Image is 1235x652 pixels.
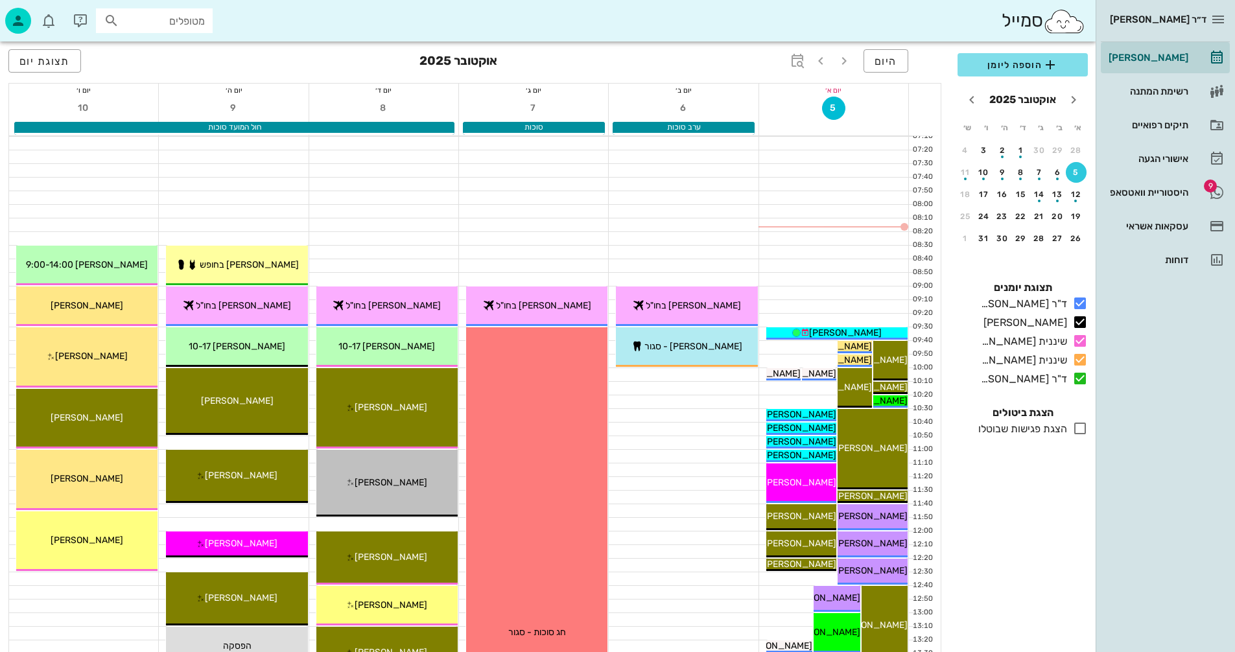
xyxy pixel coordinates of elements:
div: 12:50 [909,594,935,605]
button: 27 [1048,228,1068,249]
button: 17 [974,184,994,205]
span: ערב סוכות [667,122,701,132]
span: [PERSON_NAME] [355,552,427,563]
button: 1 [955,228,976,249]
button: 15 [1011,184,1031,205]
span: [PERSON_NAME] - סגור 🦷 [631,341,742,352]
span: [PERSON_NAME] [835,511,908,522]
span: היום [875,55,897,67]
span: [PERSON_NAME] 10-17 [338,341,435,352]
div: שיננית [PERSON_NAME] [976,334,1067,349]
div: 14 [1029,190,1050,199]
button: 23 [992,206,1013,227]
div: 28 [1029,234,1050,243]
button: תצוגת יום [8,49,81,73]
th: ש׳ [959,117,976,139]
div: 10:50 [909,430,935,441]
span: [PERSON_NAME] בחו"ל ✈️ [333,300,441,311]
div: 31 [974,234,994,243]
span: סוכות [524,122,543,132]
span: [PERSON_NAME] [835,538,908,549]
div: הצגת פגישות שבוטלו [973,421,1067,437]
div: 11:10 [909,458,935,469]
span: 8 [372,102,395,113]
div: 13:10 [909,621,935,632]
span: [PERSON_NAME] [55,351,128,362]
div: 08:50 [909,267,935,278]
div: 13:20 [909,635,935,646]
div: 1 [1011,146,1031,155]
button: 29 [1011,228,1031,249]
div: 12:30 [909,566,935,577]
div: 10:10 [909,376,935,387]
span: [PERSON_NAME] בחו"ל ✈️ [633,300,741,311]
th: ה׳ [996,117,1013,139]
div: 24 [974,212,994,221]
h3: אוקטובר 2025 [419,49,497,75]
div: 29 [1048,146,1068,155]
div: 12:10 [909,539,935,550]
div: 10:00 [909,362,935,373]
span: 7 [522,102,545,113]
div: 23 [992,212,1013,221]
span: [PERSON_NAME] [205,470,277,481]
span: [PERSON_NAME] [51,535,123,546]
div: 10:20 [909,390,935,401]
span: 6 [672,102,696,113]
div: 11:20 [909,471,935,482]
div: 07:30 [909,158,935,169]
div: 28 [1066,146,1087,155]
span: [PERSON_NAME] בחו"ל ✈️ [183,300,291,311]
div: 11 [955,168,976,177]
button: 11 [955,162,976,183]
span: [PERSON_NAME] [205,592,277,603]
button: היום [864,49,908,73]
th: ד׳ [1014,117,1031,139]
div: 08:40 [909,253,935,264]
button: 4 [955,140,976,161]
span: [PERSON_NAME] [355,402,427,413]
span: [PERSON_NAME] [809,327,882,338]
div: 08:20 [909,226,935,237]
a: תיקים רפואיים [1101,110,1230,141]
div: ד"ר [PERSON_NAME] [976,371,1067,387]
div: 12:20 [909,553,935,564]
div: 10 [974,168,994,177]
div: 09:00 [909,281,935,292]
div: 27 [1048,234,1068,243]
div: 15 [1011,190,1031,199]
button: 14 [1029,184,1050,205]
button: 31 [974,228,994,249]
button: 18 [955,184,976,205]
button: 16 [992,184,1013,205]
div: 25 [955,212,976,221]
div: 1 [955,234,976,243]
div: עסקאות אשראי [1106,221,1188,231]
div: 17 [974,190,994,199]
div: 12:00 [909,526,935,537]
span: [PERSON_NAME] בחו"ל ✈️ [483,300,591,311]
button: 8 [372,97,395,120]
th: ו׳ [977,117,994,139]
div: 08:00 [909,199,935,210]
a: עסקאות אשראי [1101,211,1230,242]
button: 1 [1011,140,1031,161]
div: יום ב׳ [609,84,758,97]
div: 10:30 [909,403,935,414]
span: [PERSON_NAME] [788,627,860,638]
div: 07:10 [909,131,935,142]
button: 30 [1029,140,1050,161]
a: דוחות [1101,244,1230,275]
span: [PERSON_NAME] [355,600,427,611]
button: 10 [974,162,994,183]
span: [PERSON_NAME] [764,559,836,570]
span: [PERSON_NAME] [201,395,274,406]
div: 13 [1048,190,1068,199]
span: תצוגת יום [19,55,70,67]
button: 6 [1048,162,1068,183]
span: [PERSON_NAME] [355,477,427,488]
span: תג [38,10,46,18]
span: תג [1204,180,1217,192]
div: סמייל [1002,7,1085,35]
button: הוספה ליומן [958,53,1088,76]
